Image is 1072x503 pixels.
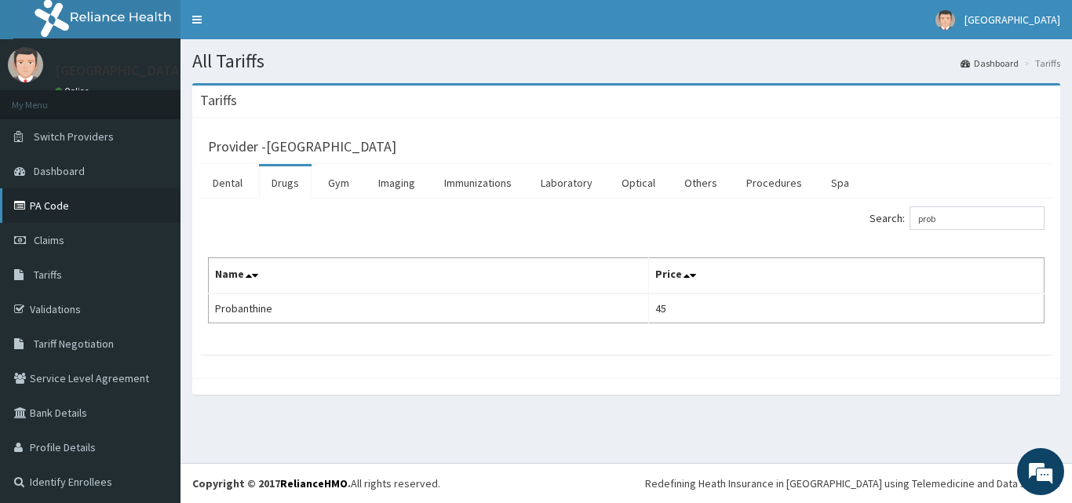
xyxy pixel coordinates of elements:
h3: Tariffs [200,93,237,108]
strong: Copyright © 2017 . [192,476,351,490]
img: User Image [8,47,43,82]
a: Drugs [259,166,312,199]
img: d_794563401_company_1708531726252_794563401 [29,78,64,118]
input: Search: [910,206,1045,230]
span: We're online! [91,151,217,310]
footer: All rights reserved. [180,463,1072,503]
h1: All Tariffs [192,51,1060,71]
span: Switch Providers [34,129,114,144]
a: Dashboard [961,56,1019,70]
th: Price [648,258,1044,294]
div: Minimize live chat window [257,8,295,46]
span: [GEOGRAPHIC_DATA] [964,13,1060,27]
a: Gym [315,166,362,199]
div: Redefining Heath Insurance in [GEOGRAPHIC_DATA] using Telemedicine and Data Science! [645,476,1060,491]
img: User Image [935,10,955,30]
span: Tariffs [34,268,62,282]
a: Optical [609,166,668,199]
span: Tariff Negotiation [34,337,114,351]
a: Imaging [366,166,428,199]
a: Others [672,166,730,199]
div: Chat with us now [82,88,264,108]
th: Name [209,258,649,294]
p: [GEOGRAPHIC_DATA] [55,64,184,78]
a: Procedures [734,166,815,199]
span: Dashboard [34,164,85,178]
a: Online [55,86,93,97]
td: 45 [648,293,1044,323]
a: Laboratory [528,166,605,199]
a: RelianceHMO [280,476,348,490]
span: Claims [34,233,64,247]
li: Tariffs [1020,56,1060,70]
td: Probanthine [209,293,649,323]
textarea: Type your message and hit 'Enter' [8,336,299,391]
label: Search: [870,206,1045,230]
a: Dental [200,166,255,199]
h3: Provider - [GEOGRAPHIC_DATA] [208,140,396,154]
a: Immunizations [432,166,524,199]
a: Spa [819,166,862,199]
